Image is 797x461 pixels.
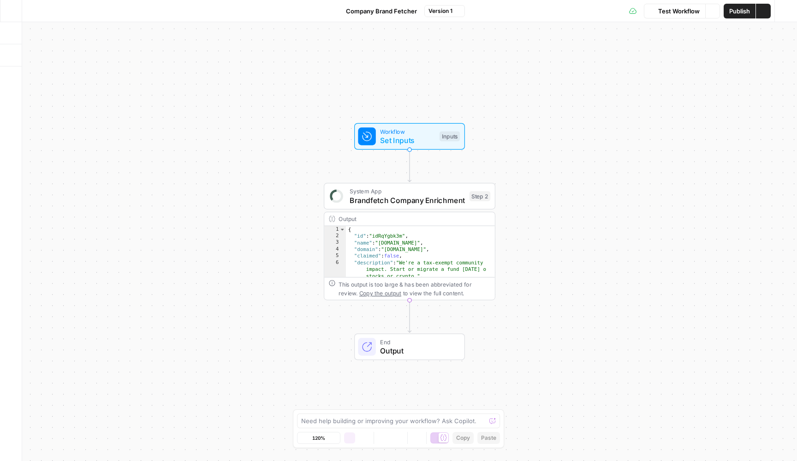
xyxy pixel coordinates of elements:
button: Version 1 [424,5,465,17]
span: Version 1 [428,7,452,15]
span: Test Workflow [658,6,700,16]
div: WorkflowSet InputsInputs [324,123,495,150]
span: Copy the output [359,290,401,296]
div: This output is too large & has been abbreviated for review. to view the full content. [339,280,490,297]
div: 4 [324,246,346,252]
div: 5 [324,253,346,259]
span: Company Brand Fetcher [346,6,417,16]
span: Copy [456,434,470,442]
div: Step 2 [470,191,491,201]
div: 2 [324,233,346,239]
span: Paste [481,434,496,442]
button: Copy [452,432,474,444]
button: Publish [724,4,755,18]
button: Test Workflow [644,4,705,18]
g: Edge from start to step_2 [408,150,411,182]
div: 3 [324,239,346,246]
div: System AppBrandfetch Company EnrichmentStep 2Output{ "id":"idRqYgbk3m", "name":"[DOMAIN_NAME]", "... [324,183,495,300]
span: System App [350,187,465,196]
span: 120% [312,434,325,442]
div: 1 [324,226,346,233]
span: Brandfetch Company Enrichment [350,195,465,206]
span: Publish [729,6,750,16]
div: Output [339,215,465,223]
g: Edge from step_2 to end [408,300,411,333]
button: Paste [477,432,500,444]
button: Company Brand Fetcher [332,4,422,18]
span: Output [380,345,455,356]
span: Toggle code folding, rows 1 through 8 [339,226,345,233]
span: Set Inputs [380,135,435,146]
span: Workflow [380,127,435,136]
div: 6 [324,259,346,279]
div: EndOutput [324,334,495,360]
div: Inputs [440,132,460,142]
span: End [380,337,455,346]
